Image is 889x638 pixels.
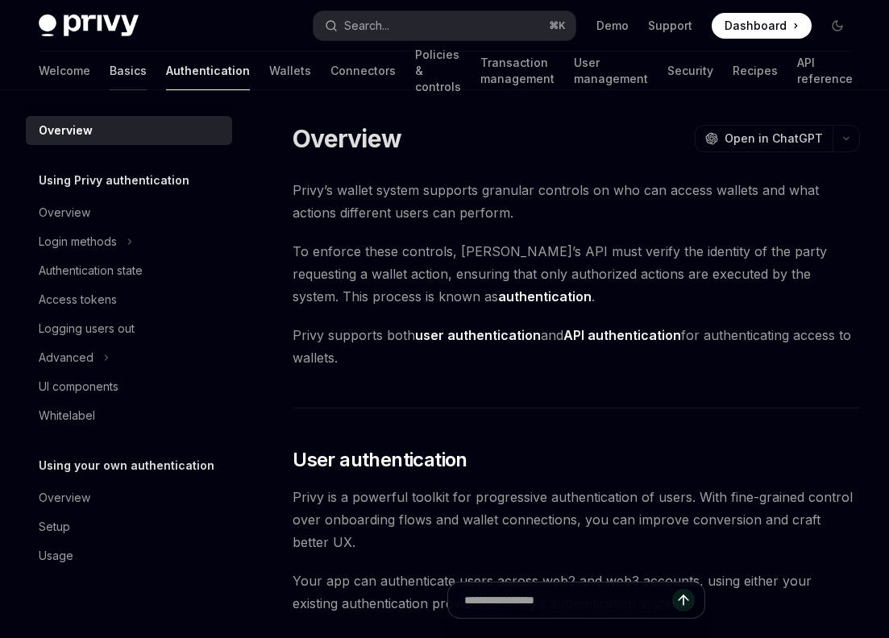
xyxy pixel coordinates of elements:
a: API reference [797,52,853,90]
button: Open search [314,11,575,40]
a: Basics [110,52,147,90]
img: dark logo [39,14,139,37]
a: Security [667,52,713,90]
input: Ask a question... [464,582,672,618]
span: Your app can authenticate users across web2 and web3 accounts, using either your existing authent... [293,570,860,615]
span: Privy’s wallet system supports granular controls on who can access wallets and what actions diffe... [293,179,860,224]
span: Privy is a powerful toolkit for progressive authentication of users. With fine-grained control ov... [293,486,860,553]
div: Authentication state [39,261,143,280]
a: Overview [26,116,232,145]
div: Login methods [39,232,117,251]
a: Welcome [39,52,90,90]
strong: authentication [498,288,592,304]
strong: user authentication [415,327,541,343]
a: Wallets [269,52,311,90]
span: Dashboard [725,18,787,34]
div: Search... [344,16,389,35]
a: Transaction management [480,52,555,90]
a: UI components [26,372,232,401]
a: Support [648,18,692,34]
a: Setup [26,512,232,541]
button: Toggle dark mode [825,13,850,39]
span: To enforce these controls, [PERSON_NAME]’s API must verify the identity of the party requesting a... [293,240,860,308]
span: Privy supports both and for authenticating access to wallets. [293,324,860,369]
span: Open in ChatGPT [725,130,823,147]
div: Overview [39,121,93,140]
div: Setup [39,517,70,536]
div: Advanced [39,348,93,367]
button: Toggle Login methods section [26,227,232,256]
a: Overview [26,198,232,227]
button: Open in ChatGPT [695,125,833,152]
a: Logging users out [26,314,232,343]
button: Toggle Advanced section [26,343,232,372]
a: User management [574,52,648,90]
div: Usage [39,546,73,565]
span: User authentication [293,447,467,473]
div: Overview [39,203,90,222]
strong: API authentication [563,327,681,343]
a: Overview [26,483,232,512]
div: Access tokens [39,290,117,309]
button: Send message [672,589,695,611]
h5: Using your own authentication [39,456,214,475]
h5: Using Privy authentication [39,171,189,190]
span: ⌘ K [549,19,566,32]
a: Whitelabel [26,401,232,430]
a: Authentication state [26,256,232,285]
a: Access tokens [26,285,232,314]
h1: Overview [293,124,401,153]
a: Authentication [166,52,250,90]
a: Policies & controls [415,52,461,90]
a: Dashboard [712,13,812,39]
a: Usage [26,541,232,570]
div: Logging users out [39,319,135,338]
div: Whitelabel [39,406,95,425]
div: UI components [39,377,118,396]
a: Recipes [733,52,778,90]
div: Overview [39,488,90,507]
a: Demo [596,18,629,34]
a: Connectors [330,52,396,90]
